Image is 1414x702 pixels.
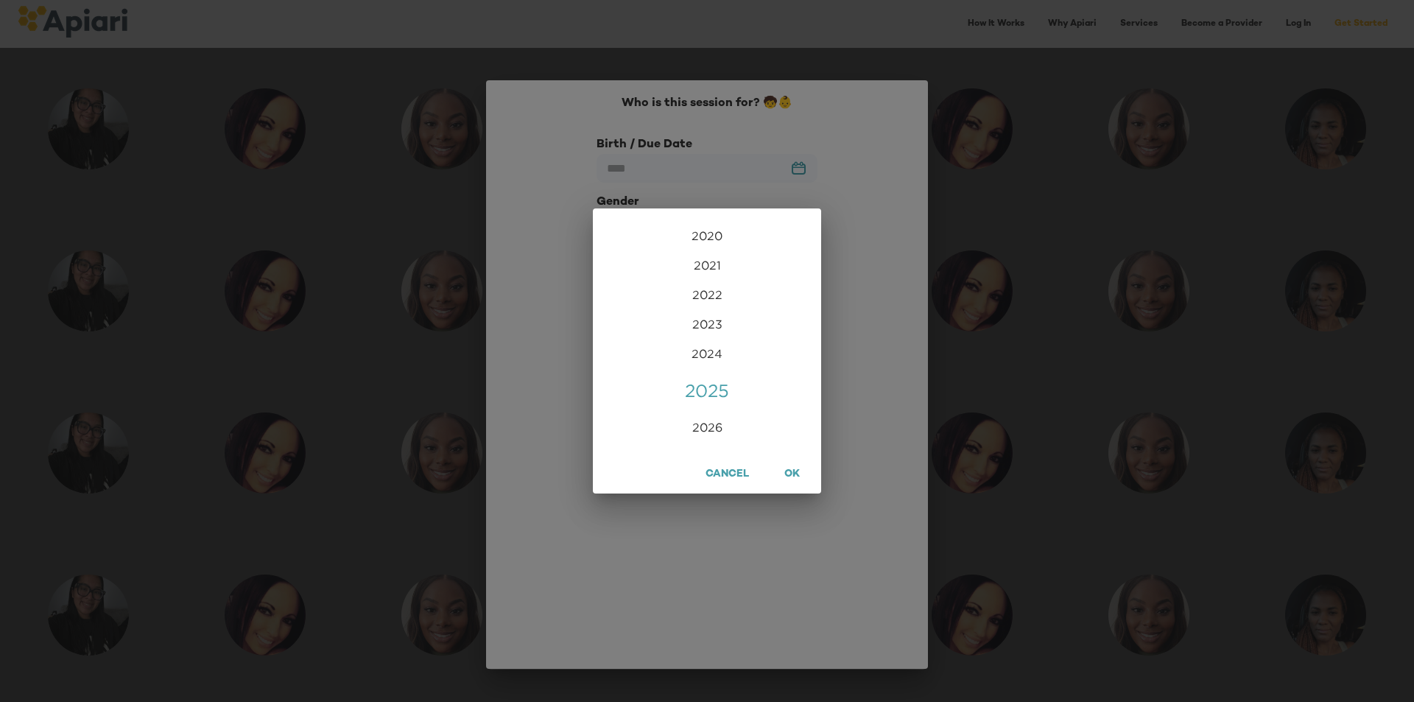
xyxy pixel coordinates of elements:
[781,466,802,484] span: OK
[593,376,821,405] div: 2025
[706,466,749,484] span: Cancel
[593,309,821,339] div: 2023
[593,413,821,442] div: 2026
[593,339,821,368] div: 2024
[692,461,762,488] button: Cancel
[593,221,821,250] div: 2020
[593,250,821,280] div: 2021
[768,461,815,488] button: OK
[593,280,821,309] div: 2022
